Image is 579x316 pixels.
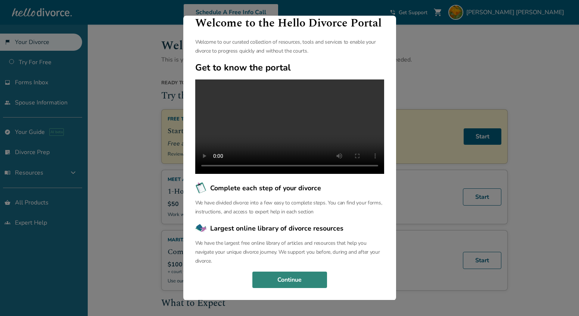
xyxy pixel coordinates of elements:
[195,62,384,73] h2: Get to know the portal
[252,272,327,288] button: Continue
[542,280,579,316] iframe: Chat Widget
[210,223,343,233] span: Largest online library of divorce resources
[195,222,207,234] img: Largest online library of divorce resources
[210,183,321,193] span: Complete each step of your divorce
[195,38,384,56] p: Welcome to our curated collection of resources, tools and services to enable your divorce to prog...
[195,15,384,32] h1: Welcome to the Hello Divorce Portal
[195,198,384,216] p: We have divided divorce into a few easy to complete steps. You can find your forms, instructions,...
[195,182,207,194] img: Complete each step of your divorce
[195,239,384,266] p: We have the largest free online library of articles and resources that help you navigate your uni...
